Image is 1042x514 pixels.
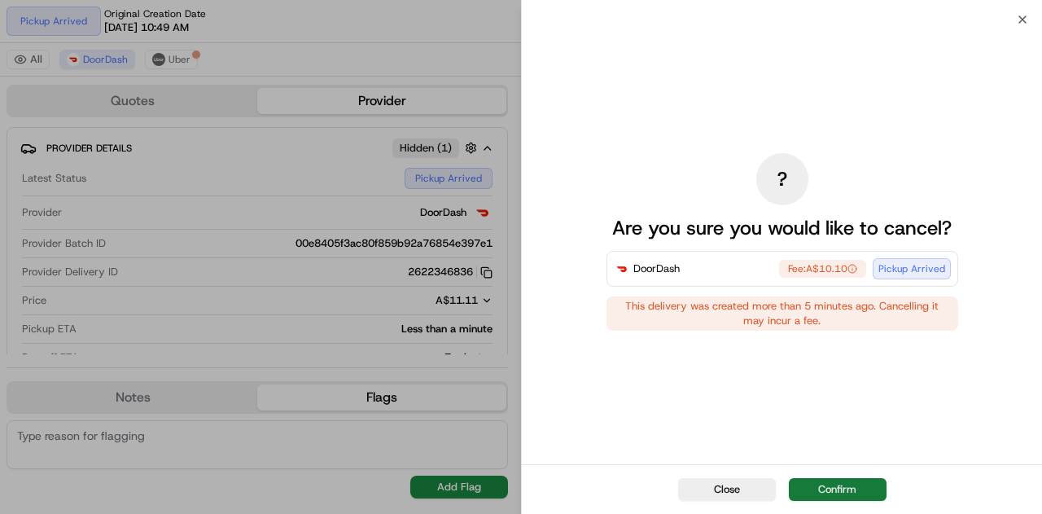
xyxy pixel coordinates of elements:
div: This delivery was created more than 5 minutes ago. Cancelling it may incur a fee. [606,297,958,331]
img: DoorDash [614,261,630,277]
div: Fee: A$10.10 [779,260,866,278]
button: Close [678,478,776,501]
div: ? [756,153,808,205]
button: Confirm [789,478,887,501]
span: DoorDash [633,261,680,277]
p: Are you sure you would like to cancel? [612,215,952,241]
button: DoorDashDoorDashPickup Arrived [779,260,866,278]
